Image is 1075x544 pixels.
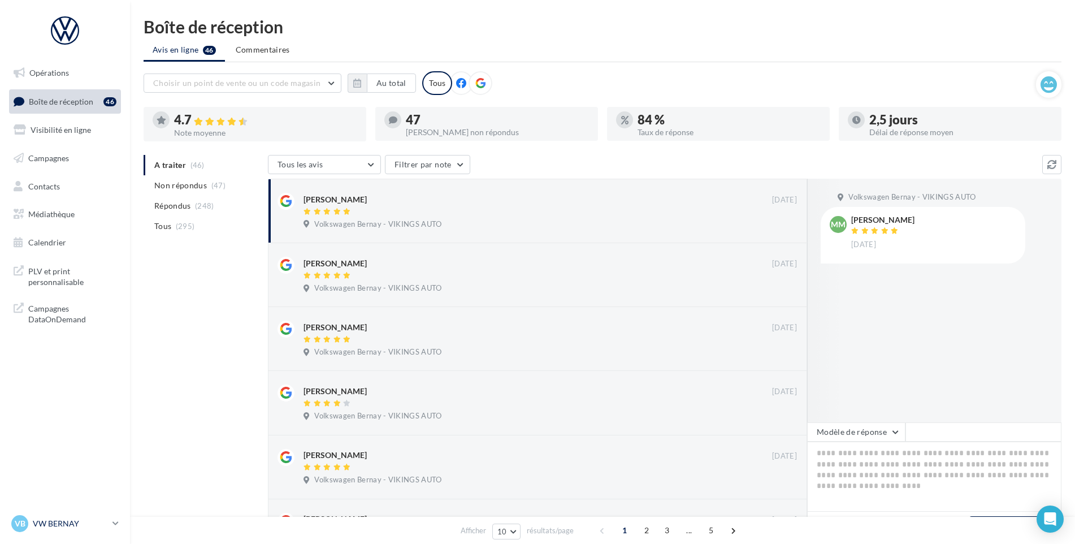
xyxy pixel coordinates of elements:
[314,347,441,357] span: Volkswagen Bernay - VIKINGS AUTO
[367,74,416,93] button: Au total
[314,219,441,230] span: Volkswagen Bernay - VIKINGS AUTO
[492,524,521,539] button: 10
[174,129,357,137] div: Note moyenne
[7,61,123,85] a: Opérations
[7,118,123,142] a: Visibilité en ligne
[869,128,1052,136] div: Délai de réponse moyen
[28,264,116,288] span: PLV et print personnalisable
[760,218,797,234] button: Ignorer
[7,146,123,170] a: Campagnes
[174,114,357,127] div: 4.7
[680,521,698,539] span: ...
[760,474,797,490] button: Ignorer
[7,296,123,330] a: Campagnes DataOnDemand
[772,515,797,525] span: [DATE]
[28,181,60,191] span: Contacts
[154,221,171,232] span: Tous
[7,259,123,292] a: PLV et print personnalisable
[760,410,797,426] button: Ignorer
[144,18,1061,35] div: Boîte de réception
[28,238,66,247] span: Calendrier
[236,44,290,55] span: Commentaires
[760,282,797,297] button: Ignorer
[869,114,1052,126] div: 2,5 jours
[422,71,452,95] div: Tous
[7,89,123,114] a: Boîte de réception46
[176,222,195,231] span: (295)
[268,155,381,174] button: Tous les avis
[615,521,634,539] span: 1
[211,181,226,190] span: (47)
[851,240,876,250] span: [DATE]
[7,231,123,254] a: Calendrier
[807,422,905,442] button: Modèle de réponse
[314,475,441,485] span: Volkswagen Bernay - VIKINGS AUTO
[28,153,69,163] span: Campagnes
[527,525,574,536] span: résultats/page
[9,513,121,534] a: VB VW BERNAY
[772,387,797,397] span: [DATE]
[304,450,367,461] div: [PERSON_NAME]
[7,175,123,198] a: Contacts
[638,114,821,126] div: 84 %
[278,159,323,169] span: Tous les avis
[772,195,797,205] span: [DATE]
[406,114,589,126] div: 47
[33,518,108,529] p: VW BERNAY
[638,521,656,539] span: 2
[15,518,25,529] span: VB
[348,74,416,93] button: Au total
[154,180,207,191] span: Non répondus
[1037,506,1064,533] div: Open Intercom Messenger
[29,68,69,77] span: Opérations
[831,219,846,230] span: MM
[658,521,676,539] span: 3
[28,209,75,219] span: Médiathèque
[304,513,367,525] div: [PERSON_NAME]
[772,451,797,461] span: [DATE]
[851,216,914,224] div: [PERSON_NAME]
[103,97,116,106] div: 46
[638,128,821,136] div: Taux de réponse
[304,322,367,333] div: [PERSON_NAME]
[314,411,441,421] span: Volkswagen Bernay - VIKINGS AUTO
[31,125,91,135] span: Visibilité en ligne
[304,194,367,205] div: [PERSON_NAME]
[153,78,320,88] span: Choisir un point de vente ou un code magasin
[29,96,93,106] span: Boîte de réception
[772,323,797,333] span: [DATE]
[154,200,191,211] span: Répondus
[461,525,486,536] span: Afficher
[7,202,123,226] a: Médiathèque
[314,283,441,293] span: Volkswagen Bernay - VIKINGS AUTO
[772,259,797,269] span: [DATE]
[760,346,797,361] button: Ignorer
[304,258,367,269] div: [PERSON_NAME]
[702,521,720,539] span: 5
[144,74,341,93] button: Choisir un point de vente ou un code magasin
[385,155,470,174] button: Filtrer par note
[848,192,976,202] span: Volkswagen Bernay - VIKINGS AUTO
[406,128,589,136] div: [PERSON_NAME] non répondus
[195,201,214,210] span: (248)
[28,301,116,325] span: Campagnes DataOnDemand
[497,527,507,536] span: 10
[304,386,367,397] div: [PERSON_NAME]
